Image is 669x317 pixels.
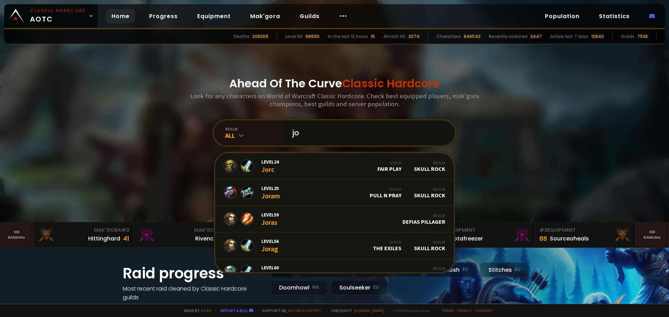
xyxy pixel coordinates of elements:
a: Level25JoramGuildPull N PrayRealmSkull Rock [215,180,454,206]
div: Equipment [439,227,531,234]
a: Population [539,9,585,23]
small: Classic Hardcore [30,8,86,14]
div: Almost 60 [383,33,406,40]
div: Doomhowl [270,280,328,295]
div: 206309 [252,33,268,40]
a: Terms [441,308,454,313]
div: Equipment [539,227,631,234]
div: 2074 [408,33,420,40]
small: EU [373,284,379,291]
div: Skull Rock [414,187,445,199]
small: EU [515,266,521,273]
a: See all progress [123,302,168,310]
div: Doomhowl [415,266,445,278]
div: Skull Rock [414,239,445,252]
div: Guilds [621,33,635,40]
div: 10840 [591,33,604,40]
a: Level60JoramRealmDoomhowl [215,259,454,285]
a: Report a bug [221,308,248,313]
div: Deaths [233,33,249,40]
a: Consent [475,308,493,313]
small: NA [312,284,319,291]
span: v. d752d5 - production [388,308,430,313]
span: # 3 [539,227,547,233]
div: 15 [371,33,375,40]
h1: Ahead Of The Curve [229,75,440,92]
a: #3Equipment88Sourceoheals [535,222,636,247]
a: a fan [201,308,211,313]
div: 846543 [464,33,480,40]
a: Home [106,9,135,23]
a: Seeranking [636,222,669,247]
span: # 3 [121,227,129,233]
a: Statistics [593,9,635,23]
div: Joram [261,264,280,279]
div: Nek'Rosh [425,262,477,277]
h4: Most recent raid cleaned by Classic Hardcore guilds [123,284,262,302]
span: Level 60 [261,264,280,271]
div: Guild [373,239,401,245]
h3: Look for any characters on World of Warcraft Classic Hardcore. Check best equipped players, mak'g... [187,92,482,108]
div: Mak'Gora [38,227,129,234]
span: Level 24 [261,159,279,165]
div: Level 60 [285,33,303,40]
div: Joram [261,185,280,200]
a: Level24JorcGuildFair PlayRealmSkull Rock [215,153,454,180]
div: 88 [539,234,547,243]
div: 7538 [637,33,648,40]
div: Jorag [261,238,279,253]
div: Realm [414,160,445,165]
div: Pull N Pray [370,187,401,199]
a: Level59JorasRealmDefias Pillager [215,206,454,232]
a: Mak'Gora#3Hittinghard41 [33,222,134,247]
div: 41 [123,234,129,243]
span: Level 56 [261,238,279,244]
div: Characters [437,33,461,40]
a: Classic HardcoreAOTC [4,4,98,28]
a: Progress [144,9,183,23]
a: [DOMAIN_NAME] [354,308,384,313]
a: Mak'Gora#2Rivench100 [134,222,234,247]
div: Realm [414,239,445,245]
div: Realm [402,213,445,218]
a: Level56JoragGuildThe ExilesRealmSkull Rock [215,232,454,259]
div: Guild [377,160,401,165]
div: Rivench [195,234,217,243]
div: 66690 [306,33,320,40]
div: 3447 [530,33,542,40]
div: Guild [370,187,401,192]
a: #2Equipment88Notafreezer [435,222,535,247]
div: Skull Rock [414,160,445,172]
a: Buy me a coffee [288,308,323,313]
h1: Raid progress [123,262,262,284]
div: Stitches [480,262,529,277]
div: Realm [415,266,445,271]
div: Defias Pillager [402,213,445,225]
div: Recently scanned [489,33,528,40]
span: Made by [180,308,211,313]
div: Fair Play [377,160,401,172]
div: All [225,132,284,140]
input: Search a character... [288,120,447,145]
div: In the last 12 hours [328,33,368,40]
div: Jorc [261,159,279,174]
span: Level 59 [261,212,279,218]
a: Equipment [192,9,236,23]
div: Notafreezer [449,234,483,243]
div: Joras [261,212,279,227]
div: The Exiles [373,239,401,252]
a: Guilds [294,9,325,23]
a: Privacy [457,308,472,313]
span: Support me, [257,308,323,313]
a: Mak'gora [245,9,286,23]
div: Hittinghard [88,234,120,243]
small: EU [462,266,468,273]
span: Level 25 [261,185,280,191]
div: realm [225,126,284,132]
div: Realm [414,187,445,192]
div: Active last 7 days [550,33,589,40]
div: Mak'Gora [138,227,230,234]
div: Soulseeker [331,280,388,295]
span: AOTC [30,8,86,24]
span: Checkout [327,308,384,313]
